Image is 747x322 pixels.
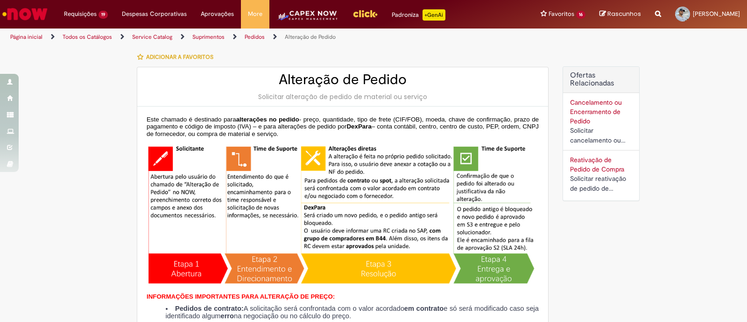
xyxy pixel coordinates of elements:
a: Suprimentos [192,33,225,41]
span: Aprovações [201,9,234,19]
h2: Alteração de Pedido [147,72,539,87]
span: 16 [576,11,585,19]
a: Service Catalog [132,33,172,41]
strong: em contrato [404,305,444,312]
span: alterações no pedido [236,116,299,123]
h2: Ofertas Relacionadas [570,72,632,88]
a: Alteração de Pedido [285,33,336,41]
span: - preço, quantidade, tipo de frete (CIF/FOB), moeda, chave de confirmação, prazo de pagamento e c... [147,116,539,130]
span: Despesas Corporativas [122,9,187,19]
span: – conta contábil, centro, centro de custo, PEP, ordem, CNPJ de fornecedor, ou compra de material ... [147,123,539,137]
a: Rascunhos [599,10,641,19]
a: Página inicial [10,33,42,41]
div: Solicitar reativação de pedido de compra cancelado ou bloqueado. [570,174,632,193]
span: Este chamado é destinado para [147,116,236,123]
span: Favoritos [549,9,574,19]
img: CapexLogo5.png [276,9,338,28]
div: Solicitar alteração de pedido de material ou serviço [147,92,539,101]
ul: Trilhas de página [7,29,491,46]
li: A solicitação será confrontada com o valor acordado e só será modificado caso seja identificado a... [165,305,539,320]
a: Cancelamento ou Encerramento de Pedido [570,98,622,125]
span: More [248,9,262,19]
div: Padroniza [392,9,445,21]
strong: Pedidos de contrato: [175,305,244,312]
div: Ofertas Relacionadas [563,66,640,201]
a: Pedidos [245,33,265,41]
a: Reativação de Pedido de Compra [570,156,624,173]
span: Rascunhos [607,9,641,18]
a: Todos os Catálogos [63,33,112,41]
img: ServiceNow [1,5,49,23]
img: click_logo_yellow_360x200.png [352,7,378,21]
strong: erro [221,312,234,320]
span: Requisições [64,9,97,19]
p: +GenAi [423,9,445,21]
span: [PERSON_NAME] [693,10,740,18]
span: Adicionar a Favoritos [146,53,213,61]
div: Solicitar cancelamento ou encerramento de Pedido. [570,126,632,145]
button: Adicionar a Favoritos [137,47,218,67]
span: DexPara [346,123,371,130]
span: INFORMAÇÕES IMPORTANTES PARA ALTERAÇÃO DE PREÇO: [147,293,335,300]
span: 19 [99,11,108,19]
